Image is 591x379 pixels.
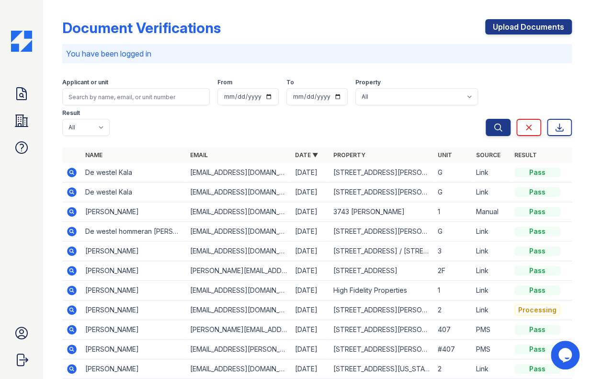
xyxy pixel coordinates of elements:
[329,261,434,281] td: [STREET_ADDRESS]
[81,183,186,202] td: De westel Kala
[434,281,472,300] td: 1
[472,281,511,300] td: Link
[81,222,186,241] td: De westel hommeran [PERSON_NAME]
[186,222,291,241] td: [EMAIL_ADDRESS][DOMAIN_NAME]
[81,241,186,261] td: [PERSON_NAME]
[186,202,291,222] td: [EMAIL_ADDRESS][DOMAIN_NAME]
[434,340,472,359] td: #407
[85,151,102,159] a: Name
[485,19,572,34] a: Upload Documents
[186,340,291,359] td: [EMAIL_ADDRESS][PERSON_NAME][DOMAIN_NAME]
[81,281,186,300] td: [PERSON_NAME]
[434,222,472,241] td: G
[291,202,329,222] td: [DATE]
[514,304,560,316] div: Processing
[291,281,329,300] td: [DATE]
[291,300,329,320] td: [DATE]
[186,320,291,340] td: [PERSON_NAME][EMAIL_ADDRESS][PERSON_NAME][DOMAIN_NAME]
[186,241,291,261] td: [EMAIL_ADDRESS][DOMAIN_NAME]
[472,222,511,241] td: Link
[291,320,329,340] td: [DATE]
[472,163,511,183] td: Link
[434,183,472,202] td: G
[186,261,291,281] td: [PERSON_NAME][EMAIL_ADDRESS][PERSON_NAME][DOMAIN_NAME]
[81,340,186,359] td: [PERSON_NAME]
[329,241,434,261] td: [STREET_ADDRESS] / [STREET_ADDRESS][PERSON_NAME]
[514,364,560,374] div: Pass
[514,246,560,256] div: Pass
[286,79,294,86] label: To
[217,79,232,86] label: From
[291,359,329,379] td: [DATE]
[329,163,434,183] td: [STREET_ADDRESS][PERSON_NAME]
[472,202,511,222] td: Manual
[329,359,434,379] td: [STREET_ADDRESS][US_STATE]
[514,286,560,295] div: Pass
[62,79,108,86] label: Applicant or unit
[472,261,511,281] td: Link
[62,109,80,117] label: Result
[514,325,560,334] div: Pass
[329,222,434,241] td: [STREET_ADDRESS][PERSON_NAME]
[329,183,434,202] td: [STREET_ADDRESS][PERSON_NAME]
[434,359,472,379] td: 2
[81,261,186,281] td: [PERSON_NAME]
[434,320,472,340] td: 407
[186,359,291,379] td: [EMAIL_ADDRESS][DOMAIN_NAME]
[291,222,329,241] td: [DATE]
[81,300,186,320] td: [PERSON_NAME]
[186,183,291,202] td: [EMAIL_ADDRESS][DOMAIN_NAME]
[438,151,452,159] a: Unit
[81,359,186,379] td: [PERSON_NAME]
[434,163,472,183] td: G
[291,261,329,281] td: [DATE]
[551,341,581,369] iframe: chat widget
[295,151,318,159] a: Date ▼
[291,340,329,359] td: [DATE]
[329,281,434,300] td: High Fidelity Properties
[472,183,511,202] td: Link
[291,163,329,183] td: [DATE]
[11,31,32,52] img: CE_Icon_Blue-c292c112584629df590d857e76928e9f676e5b41ef8f769ba2f05ee15b207248.png
[190,151,208,159] a: Email
[514,151,537,159] a: Result
[186,300,291,320] td: [EMAIL_ADDRESS][DOMAIN_NAME]
[291,183,329,202] td: [DATE]
[434,261,472,281] td: 2F
[291,241,329,261] td: [DATE]
[62,19,221,36] div: Document Verifications
[514,168,560,177] div: Pass
[514,266,560,276] div: Pass
[434,241,472,261] td: 3
[186,163,291,183] td: [EMAIL_ADDRESS][DOMAIN_NAME]
[514,187,560,197] div: Pass
[514,345,560,354] div: Pass
[472,241,511,261] td: Link
[62,88,210,105] input: Search by name, email, or unit number
[434,202,472,222] td: 1
[472,320,511,340] td: PMS
[355,79,381,86] label: Property
[476,151,500,159] a: Source
[329,320,434,340] td: [STREET_ADDRESS][PERSON_NAME]
[66,48,568,59] p: You have been logged in
[81,320,186,340] td: [PERSON_NAME]
[329,202,434,222] td: 3743 [PERSON_NAME]
[329,300,434,320] td: [STREET_ADDRESS][PERSON_NAME]
[514,227,560,236] div: Pass
[81,202,186,222] td: [PERSON_NAME]
[329,340,434,359] td: [STREET_ADDRESS][PERSON_NAME]
[472,359,511,379] td: Link
[333,151,365,159] a: Property
[434,300,472,320] td: 2
[514,207,560,217] div: Pass
[81,163,186,183] td: De westel Kala
[472,300,511,320] td: Link
[186,281,291,300] td: [EMAIL_ADDRESS][DOMAIN_NAME]
[472,340,511,359] td: PMS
